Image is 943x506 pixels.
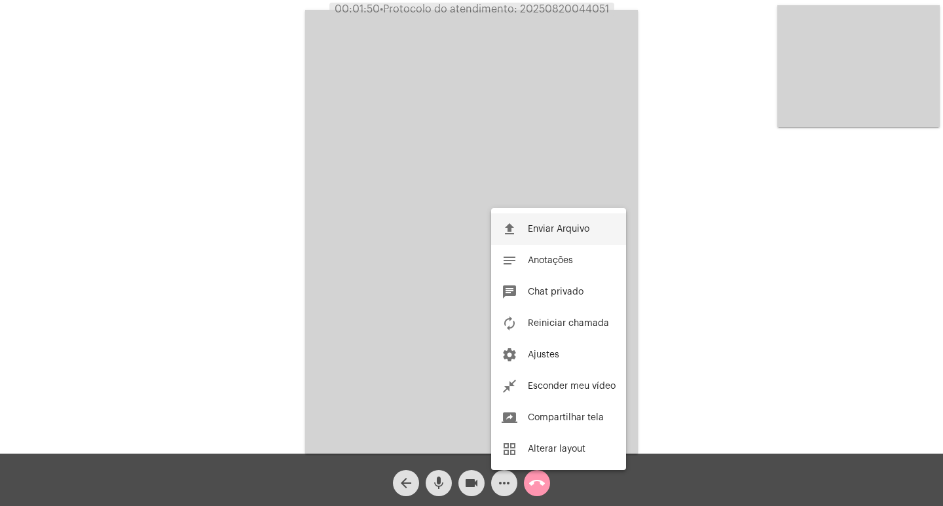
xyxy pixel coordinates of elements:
span: Alterar layout [528,444,585,454]
span: Chat privado [528,287,583,297]
span: Compartilhar tela [528,413,604,422]
span: Esconder meu vídeo [528,382,616,391]
span: Enviar Arquivo [528,225,589,234]
mat-icon: settings [502,347,517,363]
mat-icon: close_fullscreen [502,378,517,394]
mat-icon: screen_share [502,410,517,425]
span: Reiniciar chamada [528,319,609,328]
mat-icon: chat [502,284,517,300]
mat-icon: grid_view [502,441,517,457]
span: Anotações [528,256,573,265]
span: Ajustes [528,350,559,359]
mat-icon: autorenew [502,316,517,331]
mat-icon: notes [502,253,517,268]
mat-icon: file_upload [502,221,517,237]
